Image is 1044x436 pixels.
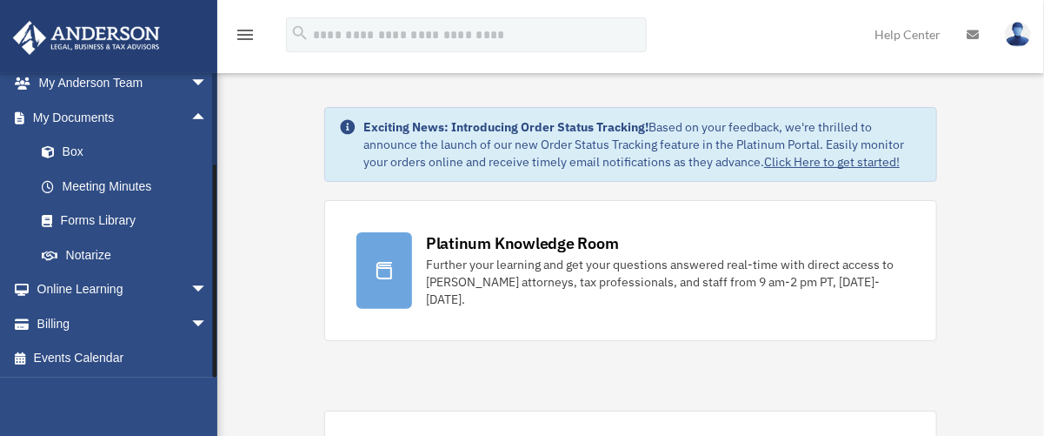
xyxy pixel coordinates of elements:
[8,21,165,55] img: Anderson Advisors Platinum Portal
[24,238,234,272] a: Notarize
[324,200,937,341] a: Platinum Knowledge Room Further your learning and get your questions answered real-time with dire...
[24,169,234,204] a: Meeting Minutes
[12,341,234,376] a: Events Calendar
[235,30,256,45] a: menu
[12,66,234,101] a: My Anderson Teamarrow_drop_down
[363,118,922,171] div: Based on your feedback, we're thrilled to announce the launch of our new Order Status Tracking fe...
[12,306,234,341] a: Billingarrow_drop_down
[363,119,648,135] strong: Exciting News: Introducing Order Status Tracking!
[190,100,225,136] span: arrow_drop_up
[190,66,225,102] span: arrow_drop_down
[24,204,234,238] a: Forms Library
[12,272,234,307] a: Online Learningarrow_drop_down
[190,272,225,308] span: arrow_drop_down
[426,232,619,254] div: Platinum Knowledge Room
[290,23,309,43] i: search
[764,154,900,170] a: Click Here to get started!
[12,100,234,135] a: My Documentsarrow_drop_up
[426,256,905,308] div: Further your learning and get your questions answered real-time with direct access to [PERSON_NAM...
[24,135,234,170] a: Box
[1005,22,1031,47] img: User Pic
[190,306,225,342] span: arrow_drop_down
[235,24,256,45] i: menu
